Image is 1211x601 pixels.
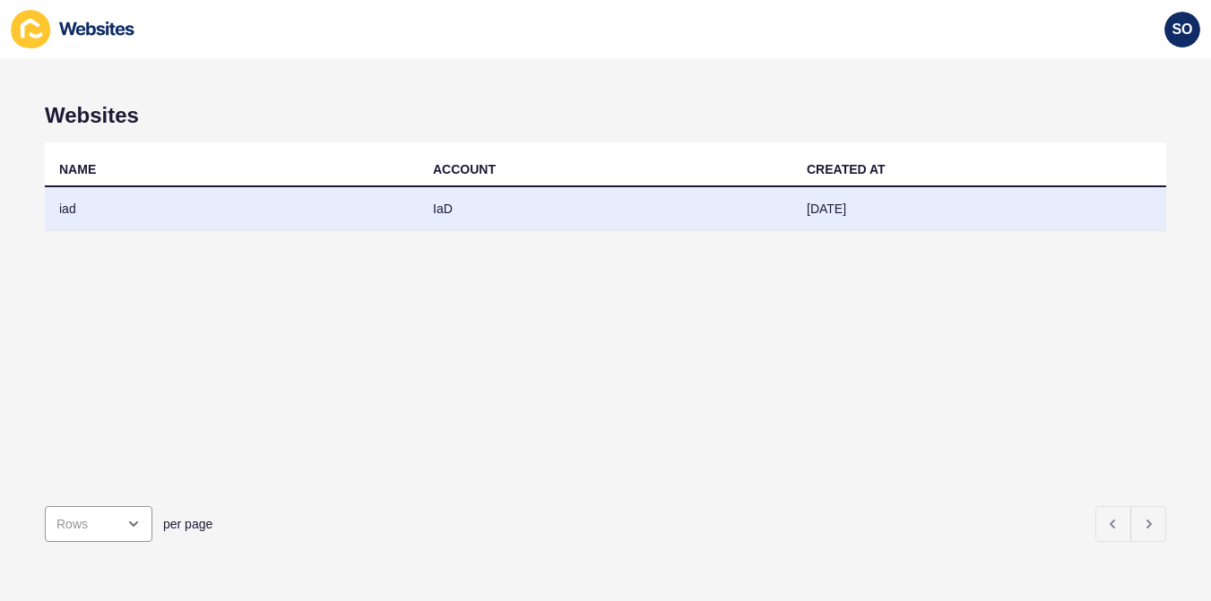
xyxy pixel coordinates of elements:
td: [DATE] [792,187,1166,231]
div: open menu [45,506,152,542]
div: CREATED AT [807,160,886,178]
h1: Websites [45,103,1166,128]
td: iad [45,187,419,231]
td: IaD [419,187,792,231]
span: SO [1172,21,1192,39]
div: NAME [59,160,96,178]
div: ACCOUNT [433,160,496,178]
span: per page [163,515,212,533]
